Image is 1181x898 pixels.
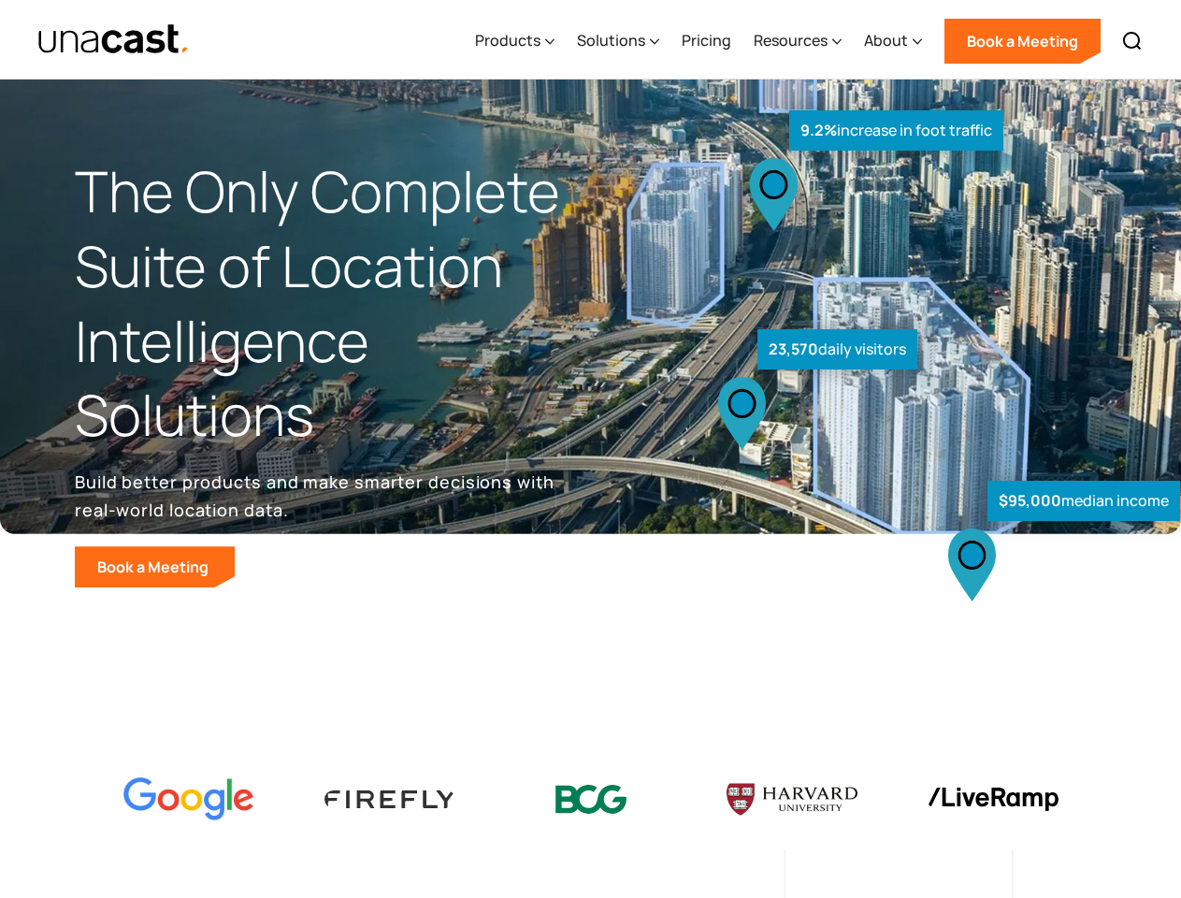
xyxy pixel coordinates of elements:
[928,788,1059,811] img: liveramp logo
[577,29,645,51] div: Solutions
[987,481,1180,521] div: median income
[682,3,731,80] a: Pricing
[123,777,254,821] img: Google logo Color
[754,29,828,51] div: Resources
[769,339,818,359] strong: 23,570
[864,3,922,80] div: About
[800,120,837,140] strong: 9.2%
[475,3,554,80] div: Products
[75,546,235,587] a: Book a Meeting
[944,19,1101,64] a: Book a Meeting
[727,777,857,822] img: Harvard U logo
[999,490,1061,511] strong: $95,000
[754,3,842,80] div: Resources
[37,23,190,56] a: home
[864,29,908,51] div: About
[789,110,1003,151] div: increase in foot traffic
[1121,30,1144,52] img: Search icon
[324,790,455,808] img: Firefly Advertising logo
[475,29,540,51] div: Products
[757,329,917,369] div: daily visitors
[75,468,561,524] p: Build better products and make smarter decisions with real-world location data.
[577,3,659,80] div: Solutions
[75,154,591,453] h1: The Only Complete Suite of Location Intelligence Solutions
[37,23,190,56] img: Unacast text logo
[526,773,656,826] img: BCG logo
